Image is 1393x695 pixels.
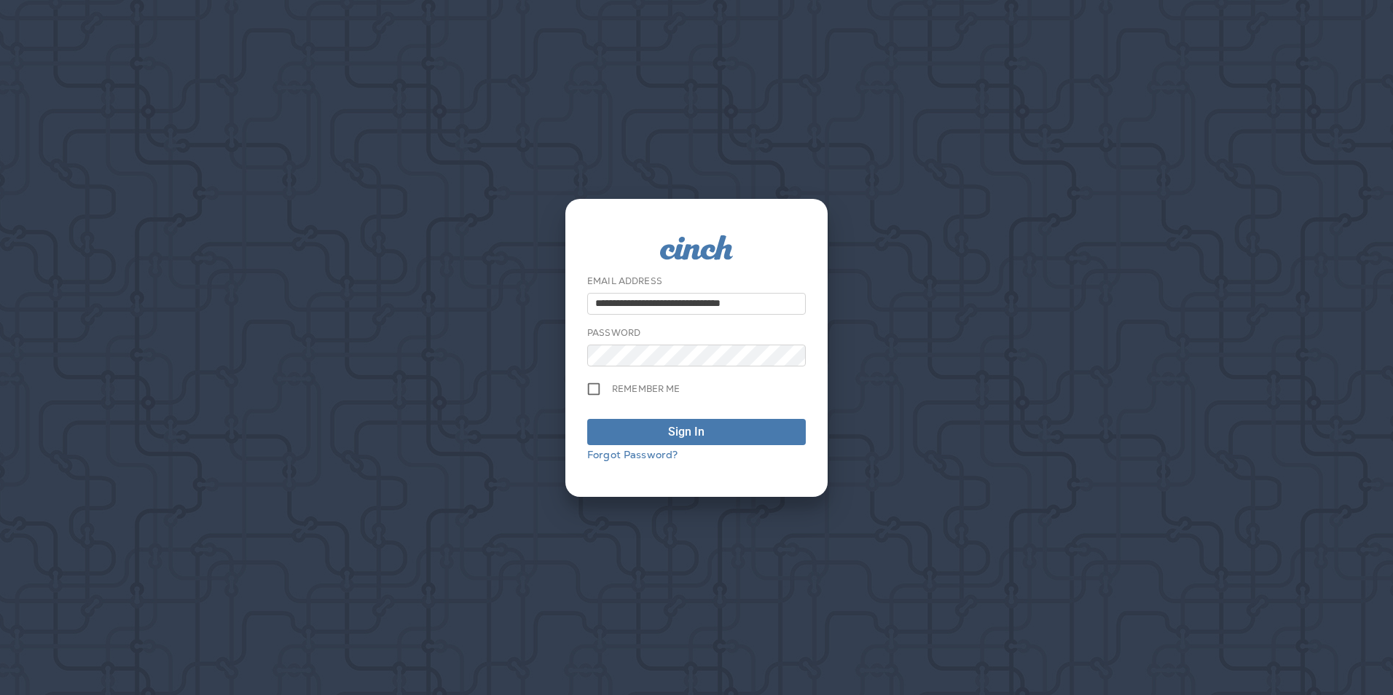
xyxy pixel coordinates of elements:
[587,448,678,461] a: Forgot Password?
[612,383,680,395] span: Remember me
[587,327,640,339] label: Password
[668,423,705,441] div: Sign In
[587,419,806,445] button: Sign In
[587,275,662,287] label: Email Address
